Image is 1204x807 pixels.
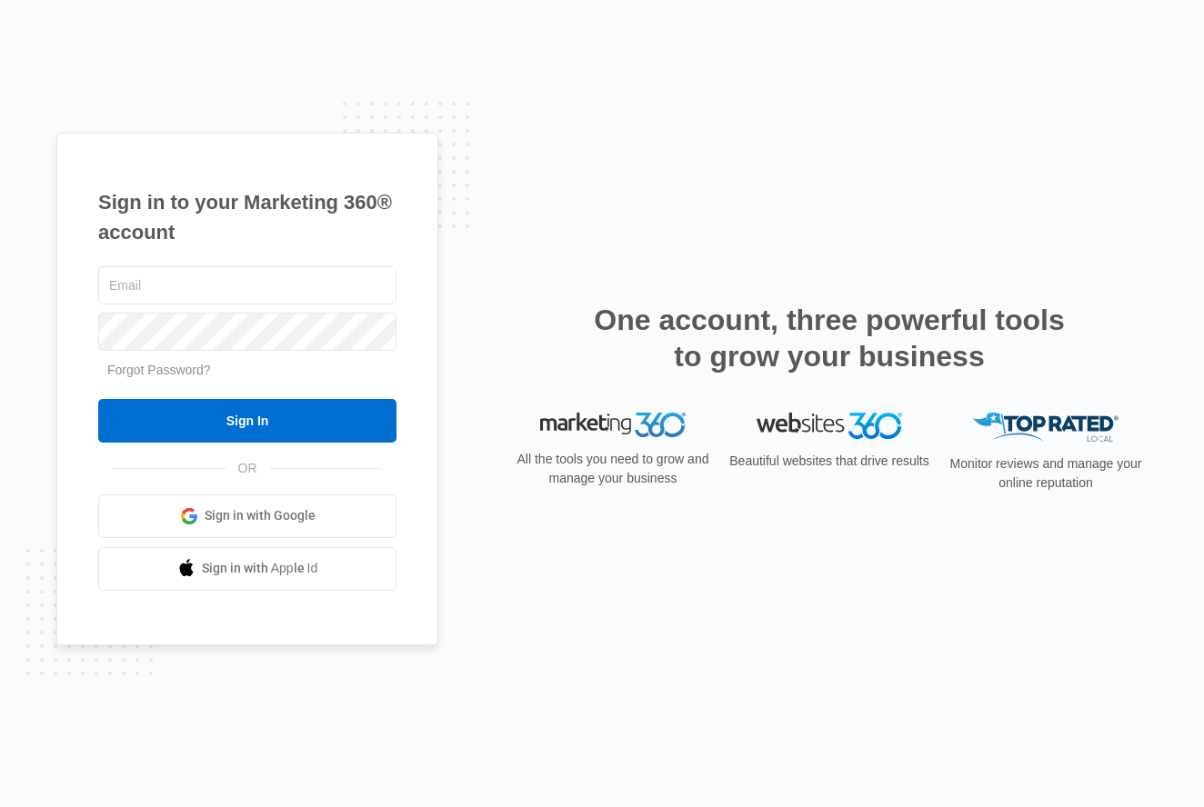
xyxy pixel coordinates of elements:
h2: One account, three powerful tools to grow your business [588,302,1070,374]
a: Sign in with Apple Id [98,547,396,591]
img: Websites 360 [757,413,902,439]
input: Sign In [98,399,396,443]
span: Sign in with Google [205,506,316,525]
h1: Sign in to your Marketing 360® account [98,187,396,247]
img: Marketing 360 [540,413,686,438]
a: Sign in with Google [98,494,396,538]
input: Email [98,266,396,304]
p: All the tools you need to grow and manage your business [511,450,715,488]
a: Forgot Password? [107,363,211,377]
p: Monitor reviews and manage your online reputation [944,454,1148,493]
p: Beautiful websites that drive results [727,452,931,471]
span: Sign in with Apple Id [202,559,318,578]
img: Top Rated Local [973,413,1119,443]
span: OR [226,459,270,478]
